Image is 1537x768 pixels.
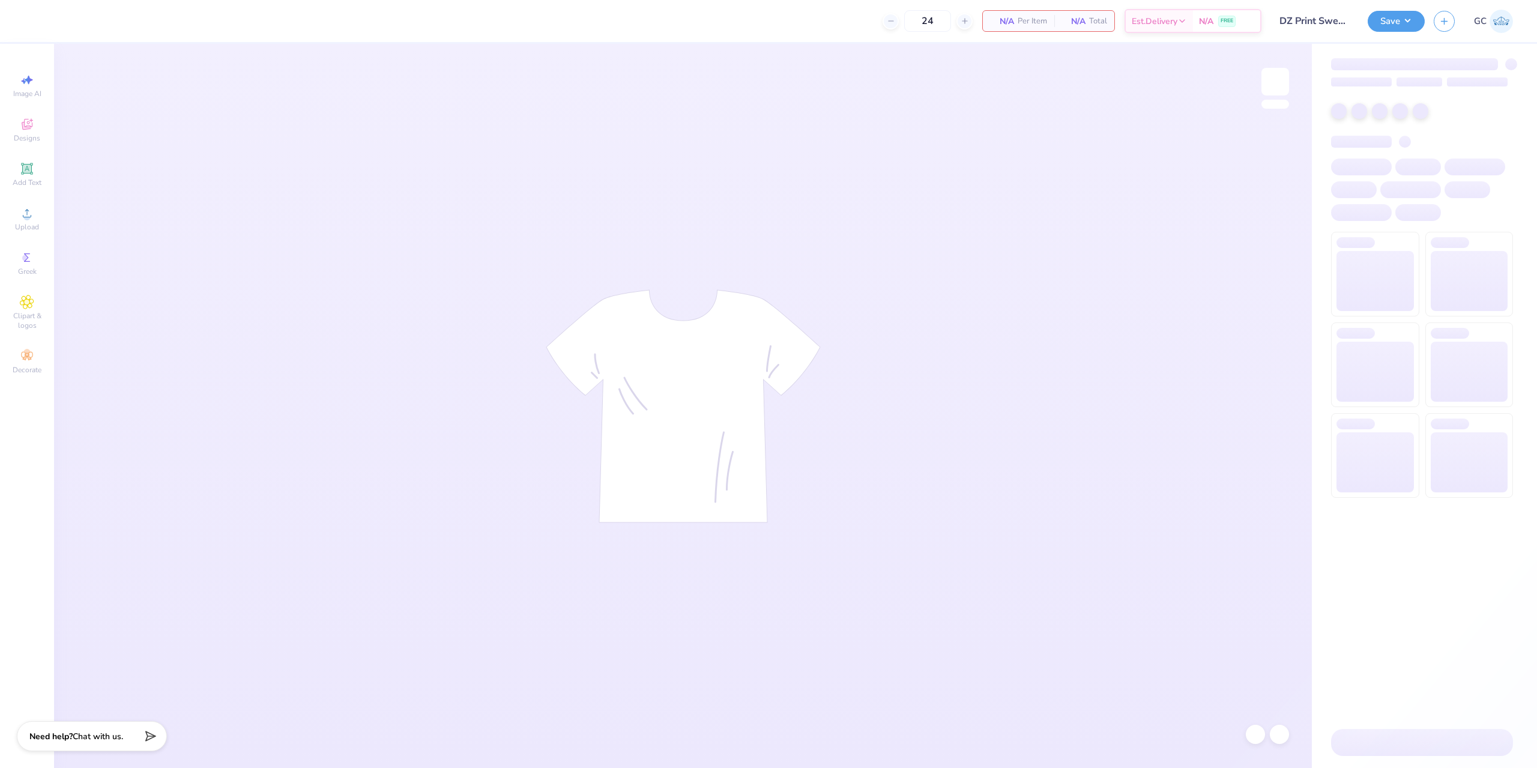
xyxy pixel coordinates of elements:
span: Clipart & logos [6,311,48,330]
button: Save [1368,11,1425,32]
span: N/A [1061,15,1086,28]
strong: Need help? [29,731,73,742]
span: N/A [1199,15,1213,28]
span: Decorate [13,365,41,375]
span: Per Item [1018,15,1047,28]
span: Chat with us. [73,731,123,742]
span: Upload [15,222,39,232]
input: – – [904,10,951,32]
input: Untitled Design [1270,9,1359,33]
span: Add Text [13,178,41,187]
span: Est. Delivery [1132,15,1177,28]
span: Image AI [13,89,41,98]
span: Total [1089,15,1107,28]
span: Designs [14,133,40,143]
img: tee-skeleton.svg [546,289,821,523]
span: Greek [18,267,37,276]
span: N/A [990,15,1014,28]
span: GC [1474,14,1487,28]
span: FREE [1221,17,1233,25]
a: GC [1474,10,1513,33]
img: Gerard Christopher Trorres [1490,10,1513,33]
